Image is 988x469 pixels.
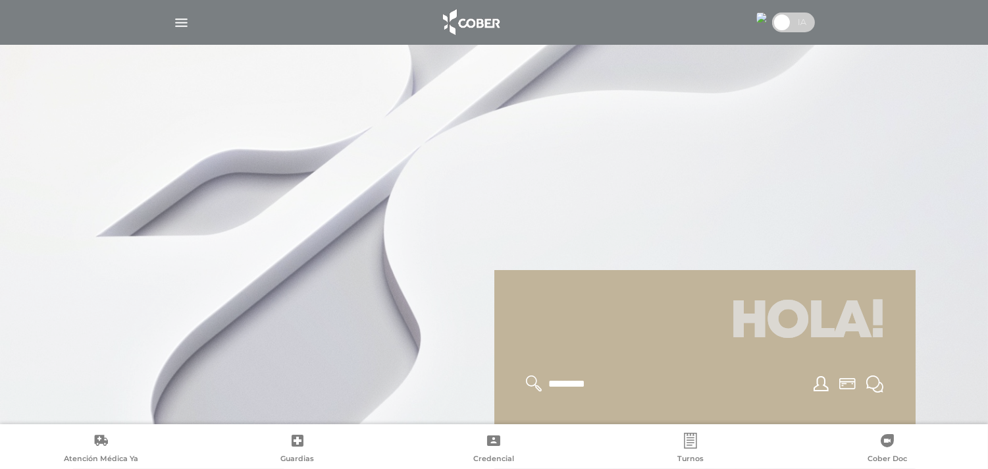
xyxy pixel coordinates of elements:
[3,433,199,466] a: Atención Médica Ya
[789,433,985,466] a: Cober Doc
[173,14,190,31] img: Cober_menu-lines-white.svg
[396,433,592,466] a: Credencial
[436,7,505,38] img: logo_cober_home-white.png
[868,454,907,466] span: Cober Doc
[280,454,314,466] span: Guardias
[756,13,767,23] img: 7294
[199,433,396,466] a: Guardias
[510,286,900,360] h1: Hola!
[592,433,789,466] a: Turnos
[64,454,138,466] span: Atención Médica Ya
[473,454,514,466] span: Credencial
[677,454,704,466] span: Turnos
